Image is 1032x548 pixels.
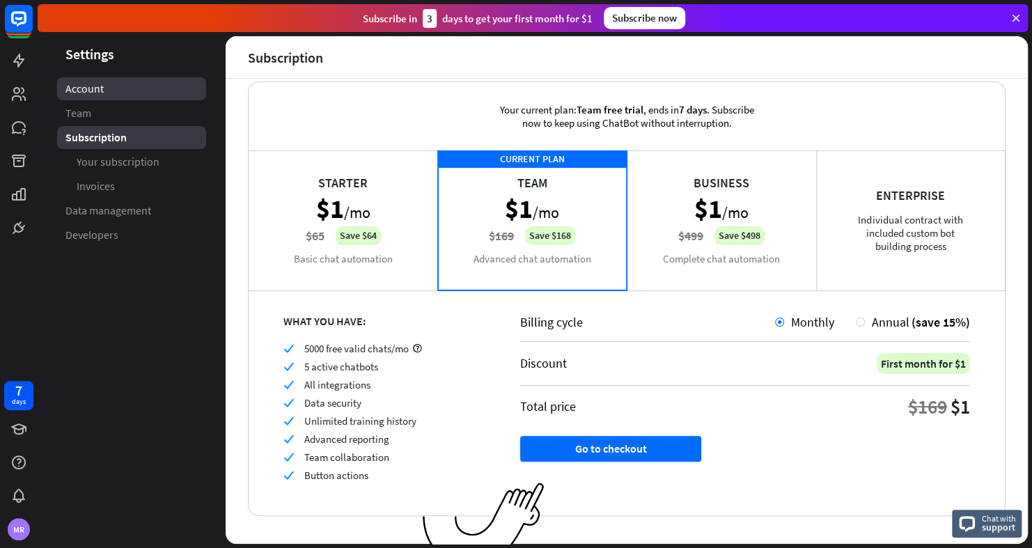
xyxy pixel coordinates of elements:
span: Data management [65,203,151,218]
span: All integrations [304,378,370,391]
span: Team free trial [577,103,643,116]
span: Monthly [791,314,834,330]
header: Settings [38,45,226,63]
i: check [283,361,294,372]
button: Go to checkout [520,436,701,462]
div: WHAT YOU HAVE: [283,314,485,328]
span: 7 days [679,103,707,116]
div: Subscribe in days to get your first month for $1 [363,9,593,28]
span: Data security [304,396,361,409]
span: Team collaboration [304,451,389,464]
span: Your subscription [77,155,159,169]
span: Developers [65,228,118,242]
div: $169 [908,394,947,419]
div: First month for $1 [877,353,970,374]
div: days [12,397,26,407]
i: check [283,398,294,408]
a: Developers [57,224,206,246]
span: Button actions [304,469,368,482]
i: check [283,434,294,444]
span: Team [65,106,91,120]
div: Billing cycle [520,314,775,330]
span: support [982,521,1016,533]
span: Chat with [982,512,1016,525]
i: check [283,416,294,426]
i: check [283,379,294,390]
a: Account [57,77,206,100]
i: check [283,343,294,354]
span: 5000 free valid chats/mo [304,342,409,355]
div: Discount [520,355,567,371]
a: 7 days [4,381,33,410]
a: Your subscription [57,150,206,173]
span: Advanced reporting [304,432,389,446]
span: Unlimited training history [304,414,416,428]
button: Open LiveChat chat widget [11,6,53,47]
div: Total price [520,398,576,414]
span: (save 15%) [912,314,970,330]
div: MR [8,518,30,540]
i: check [283,470,294,480]
div: Subscription [248,49,323,65]
a: Team [57,102,206,125]
div: Subscribe now [604,7,685,29]
div: 3 [423,9,437,28]
span: Subscription [65,130,127,145]
a: Invoices [57,175,206,198]
a: Data management [57,199,206,222]
div: 7 [15,384,22,397]
span: 5 active chatbots [304,360,378,373]
i: check [283,452,294,462]
span: Annual [872,314,909,330]
span: Invoices [77,179,115,194]
div: Your current plan: , ends in . Subscribe now to keep using ChatBot without interruption. [477,82,776,150]
span: Account [65,81,104,96]
div: $1 [951,394,970,419]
